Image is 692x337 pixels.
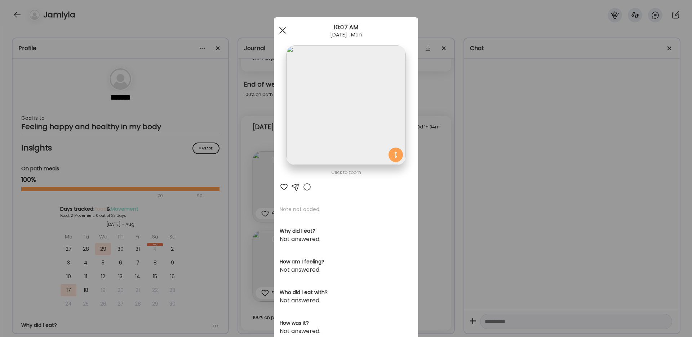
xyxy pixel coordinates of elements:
div: 10:07 AM [274,23,418,32]
div: Not answered. [280,327,412,336]
p: Note not added. [280,206,412,213]
h3: How am I feeling? [280,258,412,266]
div: Click to zoom [280,168,412,177]
img: images%2FT1epSwiowEhwNxE6y9pFgWo10cX2%2Ff59EctrES78bAebw7fNK%2F6rt7uQjFTmKH8e1YRZ0k_1080 [286,45,405,165]
h3: Why did I eat? [280,227,412,235]
h3: Who did I eat with? [280,289,412,296]
div: Not answered. [280,266,412,274]
h3: How was it? [280,319,412,327]
div: Not answered. [280,235,412,244]
div: [DATE] · Mon [274,32,418,38]
div: Not answered. [280,296,412,305]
